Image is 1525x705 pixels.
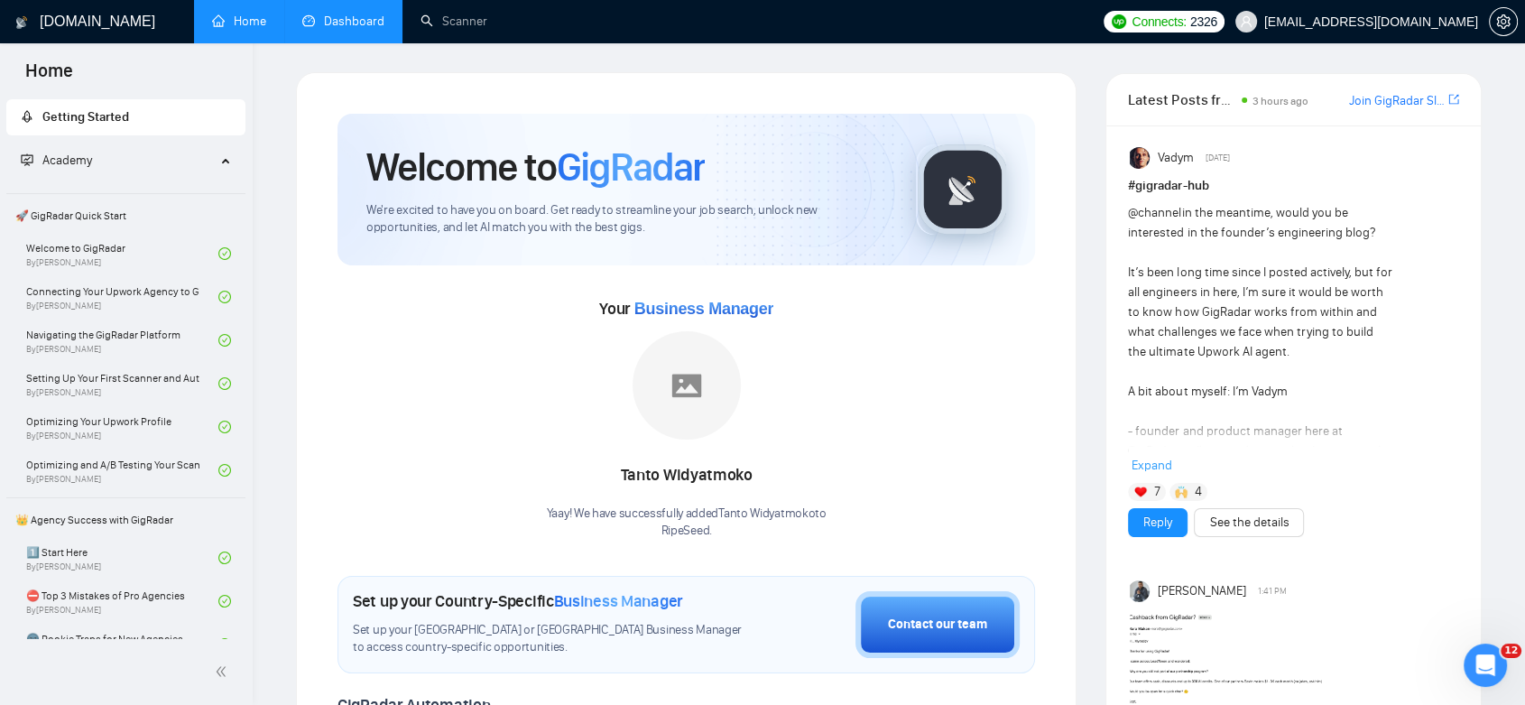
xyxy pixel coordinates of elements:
span: Vadym [1158,148,1194,168]
span: 1:41 PM [1258,583,1287,599]
span: check-circle [218,464,231,477]
span: Your [599,299,773,319]
a: export [1448,91,1459,108]
span: Home [11,58,88,96]
a: See the details [1209,513,1289,533]
span: 👑 Agency Success with GigRadar [8,502,244,538]
span: setting [1490,14,1517,29]
span: Set up your [GEOGRAPHIC_DATA] or [GEOGRAPHIC_DATA] Business Manager to access country-specific op... [353,622,753,656]
span: Business Manager [634,300,773,318]
img: ❤️ [1134,486,1147,498]
span: @channel [1128,205,1181,220]
span: [PERSON_NAME] [1158,581,1246,601]
span: Academy [21,153,92,168]
button: Reply [1128,508,1188,537]
button: Contact our team [855,591,1020,658]
span: rocket [21,110,33,123]
span: 3 hours ago [1252,95,1308,107]
a: searchScanner [421,14,487,29]
h1: Welcome to [366,143,705,191]
span: check-circle [218,595,231,608]
a: Welcome to GigRadarBy[PERSON_NAME] [26,234,218,274]
div: Yaay! We have successfully added Tanto Widyatmoko to [547,506,827,540]
span: user [1240,15,1252,28]
button: See the details [1194,508,1304,537]
span: [DATE] [1206,150,1230,166]
span: check-circle [218,291,231,303]
span: 12 [1501,644,1521,658]
span: Business Manager [554,591,683,611]
li: Getting Started [6,99,245,135]
a: Navigating the GigRadar PlatformBy[PERSON_NAME] [26,320,218,360]
img: placeholder.png [633,331,741,440]
span: Getting Started [42,109,129,125]
span: Connects: [1132,12,1186,32]
span: check-circle [218,247,231,260]
h1: # gigradar-hub [1128,176,1459,196]
a: ⛔ Top 3 Mistakes of Pro AgenciesBy[PERSON_NAME] [26,581,218,621]
span: fund-projection-screen [21,153,33,166]
span: check-circle [218,638,231,651]
span: 2326 [1190,12,1217,32]
h1: Set up your Country-Specific [353,591,683,611]
span: 🚀 GigRadar Quick Start [8,198,244,234]
span: check-circle [218,421,231,433]
span: 4 [1195,483,1202,501]
img: 🙌 [1175,486,1188,498]
a: Optimizing Your Upwork ProfileBy[PERSON_NAME] [26,407,218,447]
div: Contact our team [888,615,987,635]
a: Reply [1143,513,1172,533]
span: check-circle [218,552,231,564]
span: export [1448,92,1459,107]
span: Academy [42,153,92,168]
a: dashboardDashboard [302,14,384,29]
p: RipeSeed . [547,523,827,540]
a: Connecting Your Upwork Agency to GigRadarBy[PERSON_NAME] [26,277,218,317]
iframe: Intercom live chat [1464,644,1507,687]
span: Latest Posts from the GigRadar Community [1128,88,1235,111]
span: We're excited to have you on board. Get ready to streamline your job search, unlock new opportuni... [366,202,887,237]
img: upwork-logo.png [1112,14,1126,29]
img: Myroslav Koval [1130,580,1151,602]
img: logo [15,8,28,37]
span: check-circle [218,334,231,347]
span: Expand [1132,458,1172,473]
button: setting [1489,7,1518,36]
a: homeHome [212,14,266,29]
a: Setting Up Your First Scanner and Auto-BidderBy[PERSON_NAME] [26,364,218,404]
a: Optimizing and A/B Testing Your Scanner for Better ResultsBy[PERSON_NAME] [26,450,218,490]
span: 7 [1154,483,1160,501]
a: 1️⃣ Start HereBy[PERSON_NAME] [26,538,218,578]
span: double-left [215,663,233,681]
div: Tanto Widyatmoko [547,460,827,491]
img: Vadym [1130,147,1151,169]
span: check-circle [218,377,231,390]
a: 🌚 Rookie Traps for New Agencies [26,625,218,664]
a: Join GigRadar Slack Community [1349,91,1445,111]
a: setting [1489,14,1518,29]
img: gigradar-logo.png [918,144,1008,235]
span: GigRadar [557,143,705,191]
